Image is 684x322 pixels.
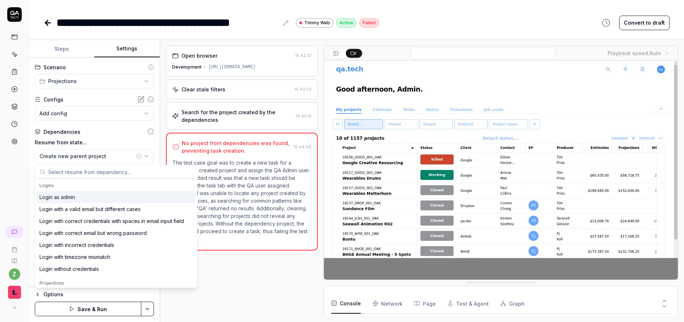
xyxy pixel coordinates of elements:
div: Configs [43,96,63,103]
div: Login with correct email but wrong password [39,229,147,237]
div: Dependencies [43,128,80,136]
label: Resume from state... [35,139,154,146]
button: Graph [500,293,525,314]
button: Steps [29,40,94,58]
div: [URL][DOMAIN_NAME] [209,64,256,70]
a: Timmy Web [296,18,333,28]
div: Failed [359,18,379,28]
button: Projections [35,74,154,88]
div: Login with a valid email but different cases [39,205,141,213]
div: Scenario [43,63,66,71]
div: Development [172,64,201,70]
time: 15:43:03 [295,87,312,92]
button: Save & Run [35,302,141,316]
div: No project from dependencies was found, preventing task creation. [182,139,291,154]
time: 15:43:15 [296,113,312,119]
button: z [9,268,20,280]
span: Projections [48,77,77,85]
button: Options [35,290,154,299]
p: The test case goal was to create a new task for a previously created project and assign the QA Ad... [172,159,312,243]
button: Console [331,293,361,314]
a: Book a call with us [3,241,26,252]
button: View version history [597,16,615,30]
button: Timmy Logo [3,280,26,300]
div: Login with correct credentials with spaces in email input field [39,217,184,225]
div: Login with timezone mismatch [39,253,110,261]
button: Settings [94,40,159,58]
div: Options [43,290,154,299]
div: Projections [39,280,193,286]
div: Open browser [182,52,217,59]
div: Login as admin [39,193,75,201]
div: Active [336,18,356,28]
span: Timmy Web [304,20,330,26]
div: Login with incorrect credentials [39,241,114,249]
div: Clear stale filters [182,86,225,93]
time: 15:42:37 [295,53,312,58]
div: Logins [39,182,193,189]
div: Playback speed: [608,49,661,57]
a: Documentation [3,252,26,264]
button: Network [372,293,403,314]
input: Select resume from dependency... [48,165,193,178]
button: Create new parent project [35,149,154,164]
div: Search for the project created by the dependencies [182,108,293,124]
div: Login without credentials [39,265,99,273]
a: New conversation [6,226,23,238]
div: Suggestions [35,179,197,288]
button: Convert to draft [619,16,670,30]
button: Test & Agent [447,293,489,314]
div: Create new parent project [39,152,135,160]
img: Timmy Logo [8,286,21,299]
button: Page [414,293,436,314]
time: 15:44:58 [294,144,311,149]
